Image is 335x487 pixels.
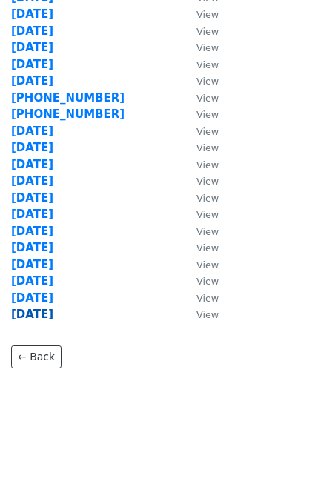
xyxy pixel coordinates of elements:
[11,308,53,321] a: [DATE]
[196,259,219,271] small: View
[11,125,53,138] a: [DATE]
[182,225,219,238] a: View
[182,91,219,105] a: View
[11,107,125,121] a: [PHONE_NUMBER]
[182,141,219,154] a: View
[182,241,219,254] a: View
[196,26,219,37] small: View
[182,58,219,71] a: View
[196,193,219,204] small: View
[196,226,219,237] small: View
[182,74,219,87] a: View
[196,76,219,87] small: View
[196,176,219,187] small: View
[196,159,219,170] small: View
[182,158,219,171] a: View
[196,126,219,137] small: View
[11,274,53,288] a: [DATE]
[182,41,219,54] a: View
[182,291,219,305] a: View
[196,209,219,220] small: View
[196,42,219,53] small: View
[11,241,53,254] a: [DATE]
[11,7,53,21] a: [DATE]
[11,225,53,238] a: [DATE]
[11,174,53,188] a: [DATE]
[11,158,53,171] a: [DATE]
[182,208,219,221] a: View
[11,291,53,305] a: [DATE]
[182,7,219,21] a: View
[182,174,219,188] a: View
[196,309,219,320] small: View
[182,24,219,38] a: View
[261,416,335,487] iframe: Chat Widget
[182,125,219,138] a: View
[11,91,125,105] a: [PHONE_NUMBER]
[11,58,53,71] a: [DATE]
[196,93,219,104] small: View
[196,9,219,20] small: View
[196,59,219,70] small: View
[11,191,53,205] a: [DATE]
[11,258,53,271] a: [DATE]
[196,242,219,254] small: View
[11,24,53,38] a: [DATE]
[11,345,62,368] a: ← Back
[11,208,53,221] a: [DATE]
[11,74,53,87] a: [DATE]
[182,191,219,205] a: View
[196,142,219,153] small: View
[182,107,219,121] a: View
[196,276,219,287] small: View
[11,41,53,54] a: [DATE]
[11,141,53,154] a: [DATE]
[196,293,219,304] small: View
[182,308,219,321] a: View
[196,109,219,120] small: View
[182,258,219,271] a: View
[182,274,219,288] a: View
